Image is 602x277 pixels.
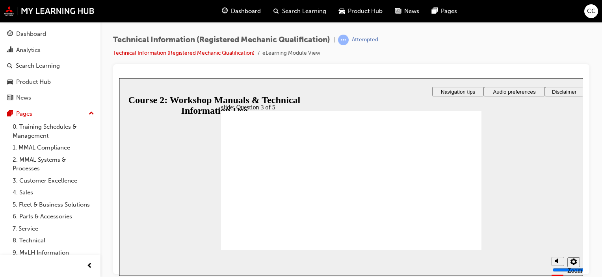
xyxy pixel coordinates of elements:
div: Pages [16,109,32,118]
span: guage-icon [222,6,228,16]
button: Pages [3,107,97,121]
span: News [404,7,419,16]
a: guage-iconDashboard [216,3,267,19]
span: Pages [441,7,457,16]
div: misc controls [428,172,460,198]
a: 8. Technical [9,235,97,247]
span: car-icon [7,79,13,86]
a: News [3,90,97,105]
span: car-icon [339,6,345,16]
a: car-iconProduct Hub [333,3,389,19]
span: learningRecordVerb_ATTEMPT-icon [338,35,349,45]
a: 4. Sales [9,187,97,199]
a: news-iconNews [389,3,425,19]
div: Analytics [16,46,41,55]
a: pages-iconPages [425,3,463,19]
span: pages-icon [7,111,13,118]
button: Disclaimer [425,9,464,18]
a: 3. Customer Excellence [9,175,97,187]
span: Navigation tips [321,11,356,17]
a: 0. Training Schedules & Management [9,121,97,142]
span: search-icon [7,63,13,70]
span: news-icon [395,6,401,16]
div: Dashboard [16,30,46,39]
div: News [16,93,31,102]
a: Product Hub [3,75,97,89]
button: DashboardAnalyticsSearch LearningProduct HubNews [3,25,97,107]
a: 5. Fleet & Business Solutions [9,199,97,211]
button: Navigation tips [313,9,364,18]
span: Dashboard [231,7,261,16]
div: Product Hub [16,78,51,87]
span: Technical Information (Registered Mechanic Qualification) [113,35,330,44]
span: pages-icon [432,6,438,16]
span: guage-icon [7,31,13,38]
a: search-iconSearch Learning [267,3,333,19]
a: 9. MyLH Information [9,247,97,259]
a: Dashboard [3,27,97,41]
a: Technical Information (Registered Mechanic Qualification) [113,50,255,56]
label: Zoom to fit [448,189,463,210]
button: Settings [448,179,461,189]
span: prev-icon [87,261,93,271]
li: eLearning Module View [262,49,320,58]
a: 6. Parts & Accessories [9,211,97,223]
button: Mute (Ctrl+Alt+M) [432,179,445,188]
button: CC [584,4,598,18]
a: 7. Service [9,223,97,235]
a: Analytics [3,43,97,57]
button: Audio preferences [364,9,425,18]
a: 2. MMAL Systems & Processes [9,154,97,175]
img: mmal [4,6,95,16]
span: Search Learning [282,7,326,16]
div: Search Learning [16,61,60,70]
span: up-icon [89,109,94,119]
span: chart-icon [7,47,13,54]
span: news-icon [7,94,13,102]
span: Disclaimer [433,11,457,17]
span: CC [587,7,596,16]
a: Search Learning [3,59,97,73]
span: Audio preferences [373,11,416,17]
span: | [333,35,335,44]
div: Attempted [352,36,378,44]
span: search-icon [273,6,279,16]
span: Product Hub [348,7,383,16]
a: 1. MMAL Compliance [9,142,97,154]
input: volume [433,188,484,195]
